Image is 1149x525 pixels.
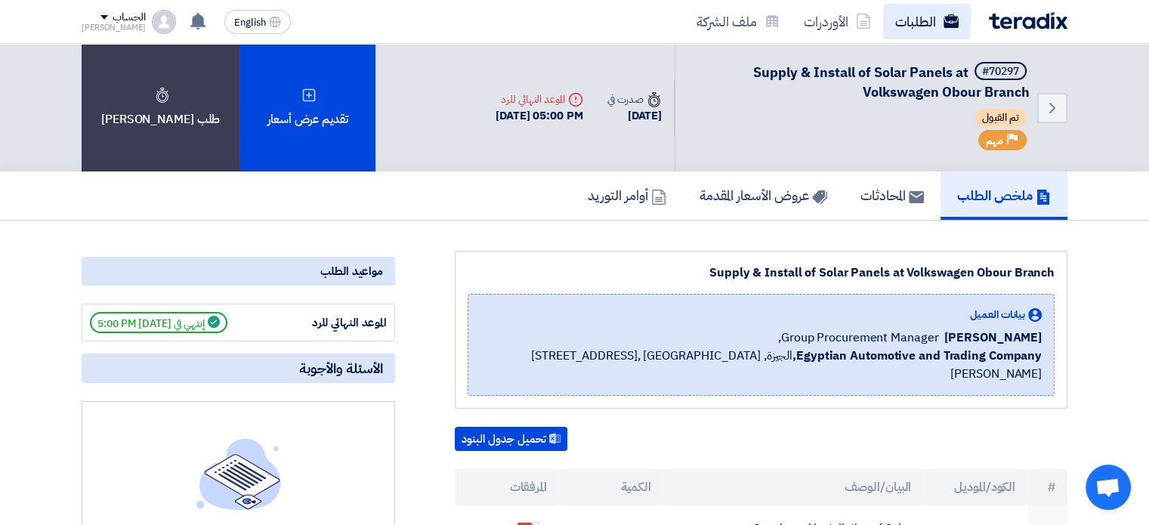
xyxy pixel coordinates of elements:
div: Open chat [1086,465,1131,510]
div: صدرت في [607,91,662,107]
div: مواعيد الطلب [82,257,395,286]
a: عروض الأسعار المقدمة [683,171,844,220]
div: تقديم عرض أسعار [239,44,375,171]
th: البيان/الوصف [663,469,924,505]
div: الحساب [113,11,145,24]
span: بيانات العميل [970,307,1025,323]
th: المرفقات [455,469,559,505]
span: English [234,17,266,28]
div: #70297 [982,66,1019,77]
a: ملف الشركة [684,4,792,39]
span: تم القبول [974,109,1027,127]
span: الأسئلة والأجوبة [299,360,383,377]
div: [DATE] [607,107,662,125]
span: إنتهي في [DATE] 5:00 PM [90,312,227,333]
span: Group Procurement Manager, [778,329,938,347]
th: الكمية [559,469,663,505]
h5: ملخص الطلب [957,187,1051,204]
a: المحادثات [844,171,941,220]
h5: Supply & Install of Solar Panels at Volkswagen Obour Branch [693,62,1030,101]
h5: المحادثات [860,187,924,204]
div: الموعد النهائي للرد [273,314,387,332]
a: ملخص الطلب [941,171,1067,220]
th: # [1027,469,1067,505]
div: [PERSON_NAME] [82,23,146,32]
img: empty_state_list.svg [196,438,281,509]
button: تحميل جدول البنود [455,427,567,451]
div: Supply & Install of Solar Panels at Volkswagen Obour Branch [468,264,1055,282]
span: Supply & Install of Solar Panels at Volkswagen Obour Branch [753,62,1030,102]
img: Teradix logo [989,12,1067,29]
div: طلب [PERSON_NAME] [82,44,239,171]
a: الطلبات [883,4,971,39]
b: Egyptian Automotive and Trading Company, [792,347,1042,365]
button: English [224,10,291,34]
div: الموعد النهائي للرد [496,91,583,107]
span: مهم [986,134,1003,148]
div: [DATE] 05:00 PM [496,107,583,125]
th: الكود/الموديل [923,469,1027,505]
a: الأوردرات [792,4,883,39]
span: [PERSON_NAME] [944,329,1042,347]
h5: أوامر التوريد [588,187,666,204]
a: أوامر التوريد [571,171,683,220]
span: الجيزة, [GEOGRAPHIC_DATA] ,[STREET_ADDRESS][PERSON_NAME] [480,347,1042,383]
img: profile_test.png [152,10,176,34]
h5: عروض الأسعار المقدمة [700,187,827,204]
